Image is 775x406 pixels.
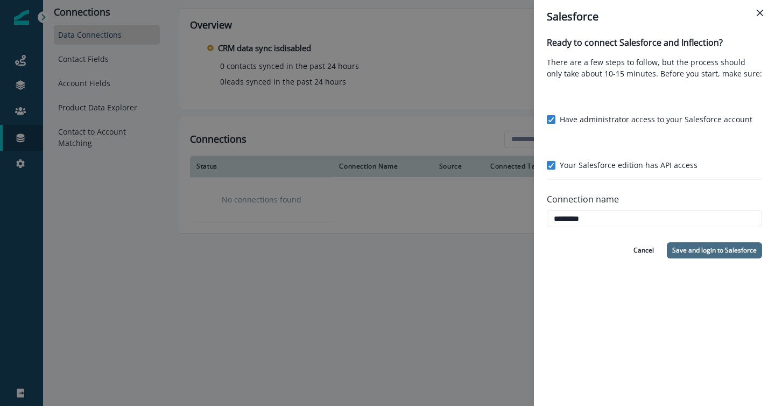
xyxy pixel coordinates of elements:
button: Cancel [627,242,660,258]
p: Cancel [633,247,654,254]
p: Your Salesforce edition has API access [560,159,697,171]
button: Close [751,4,769,22]
button: Save and login to Salesforce [667,242,762,258]
h4: Ready to connect Salesforce and Inflection? [547,38,723,48]
p: Connection name [547,193,619,206]
div: Salesforce [547,9,762,25]
p: Have administrator access to your Salesforce account [560,114,752,125]
p: There are a few steps to follow, but the process should only take about 10-15 minutes. Before you... [547,57,762,79]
